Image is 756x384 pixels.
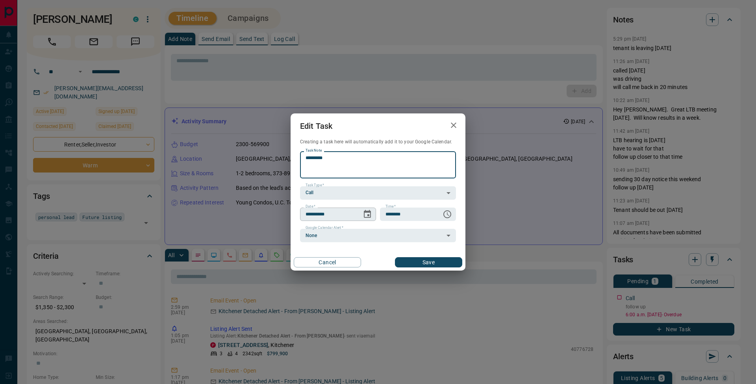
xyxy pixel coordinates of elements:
[294,257,361,267] button: Cancel
[306,204,315,209] label: Date
[439,206,455,222] button: Choose time, selected time is 6:00 AM
[300,186,456,200] div: Call
[385,204,396,209] label: Time
[395,257,462,267] button: Save
[306,148,322,153] label: Task Note
[300,139,456,145] p: Creating a task here will automatically add it to your Google Calendar.
[300,229,456,242] div: None
[359,206,375,222] button: Choose date, selected date is Oct 14, 2025
[306,225,343,230] label: Google Calendar Alert
[291,113,342,139] h2: Edit Task
[306,183,324,188] label: Task Type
